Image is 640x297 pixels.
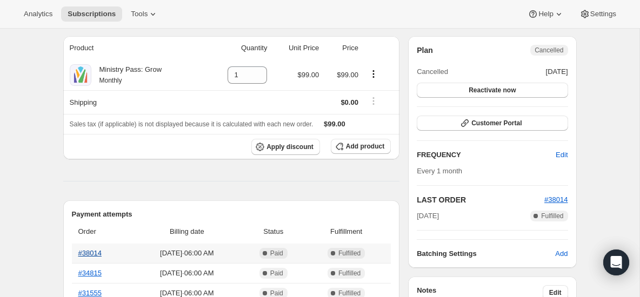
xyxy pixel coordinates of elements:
button: Analytics [17,6,59,22]
span: [DATE] · 06:00 AM [135,248,238,259]
a: #31555 [78,289,102,297]
button: #38014 [544,194,568,205]
span: Fulfilled [541,212,563,220]
span: Subscriptions [68,10,116,18]
span: $99.00 [324,120,345,128]
th: Shipping [63,90,206,114]
span: Cancelled [535,46,563,55]
h2: Payment attempts [72,209,391,220]
span: Fulfilled [338,269,361,278]
small: Monthly [99,77,122,84]
span: Reactivate now [469,86,516,94]
span: Paid [270,269,283,278]
button: Add product [331,139,391,154]
button: Apply discount [251,139,320,155]
button: Customer Portal [417,116,568,131]
button: Product actions [365,68,382,80]
div: Ministry Pass: Grow [91,64,162,86]
span: [DATE] · 06:00 AM [135,268,238,279]
button: Help [521,6,570,22]
span: Fulfilled [338,249,361,258]
button: Edit [549,146,574,164]
th: Product [63,36,206,60]
span: Status [245,226,302,237]
h6: Batching Settings [417,248,555,259]
th: Unit Price [270,36,322,60]
span: Edit [549,288,562,297]
span: Tools [131,10,148,18]
span: Add [555,248,568,259]
button: Reactivate now [417,83,568,98]
span: [DATE] [546,66,568,77]
span: Sales tax (if applicable) is not displayed because it is calculated with each new order. [70,120,314,128]
span: Help [538,10,553,18]
span: Customer Portal [471,119,522,127]
h2: FREQUENCY [417,150,556,160]
a: #38014 [78,249,102,257]
a: #38014 [544,195,568,204]
span: Apply discount [266,143,314,151]
a: #34815 [78,269,102,277]
h2: Plan [417,45,433,56]
span: Cancelled [417,66,448,77]
span: Fulfillment [308,226,384,237]
h2: LAST ORDER [417,194,544,205]
button: Tools [124,6,165,22]
span: Every 1 month [417,167,462,175]
th: Order [72,220,132,244]
img: product img [70,64,91,86]
th: Price [322,36,362,60]
button: Shipping actions [365,95,382,107]
span: Billing date [135,226,238,237]
span: $0.00 [341,98,358,106]
button: Subscriptions [61,6,122,22]
div: Open Intercom Messenger [603,249,629,275]
span: Edit [556,150,568,160]
span: Analytics [24,10,52,18]
button: Settings [573,6,623,22]
span: Add product [346,142,384,151]
th: Quantity [206,36,270,60]
span: $99.00 [337,71,358,79]
button: Add [549,245,574,262]
span: [DATE] [417,211,439,221]
span: $99.00 [298,71,319,79]
span: Settings [590,10,616,18]
span: Paid [270,249,283,258]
